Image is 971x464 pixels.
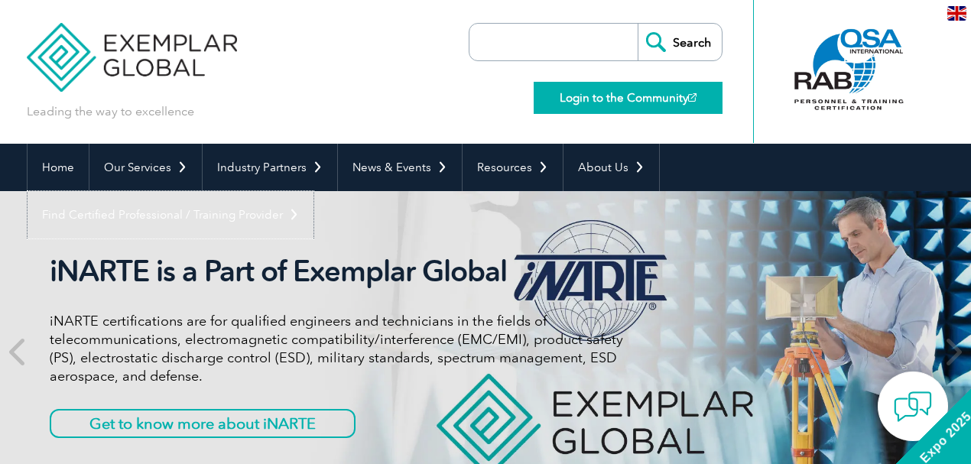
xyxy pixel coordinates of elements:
a: About Us [563,144,659,191]
a: Find Certified Professional / Training Provider [28,191,313,238]
a: News & Events [338,144,462,191]
p: iNARTE certifications are for qualified engineers and technicians in the fields of telecommunicat... [50,312,623,385]
input: Search [638,24,722,60]
a: Resources [463,144,563,191]
a: Our Services [89,144,202,191]
a: Industry Partners [203,144,337,191]
a: Home [28,144,89,191]
a: Get to know more about iNARTE [50,409,356,438]
img: en [947,6,966,21]
a: Login to the Community [534,82,723,114]
p: Leading the way to excellence [27,103,194,120]
img: open_square.png [688,93,697,102]
h2: iNARTE is a Part of Exemplar Global [50,254,623,289]
img: contact-chat.png [894,388,932,426]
